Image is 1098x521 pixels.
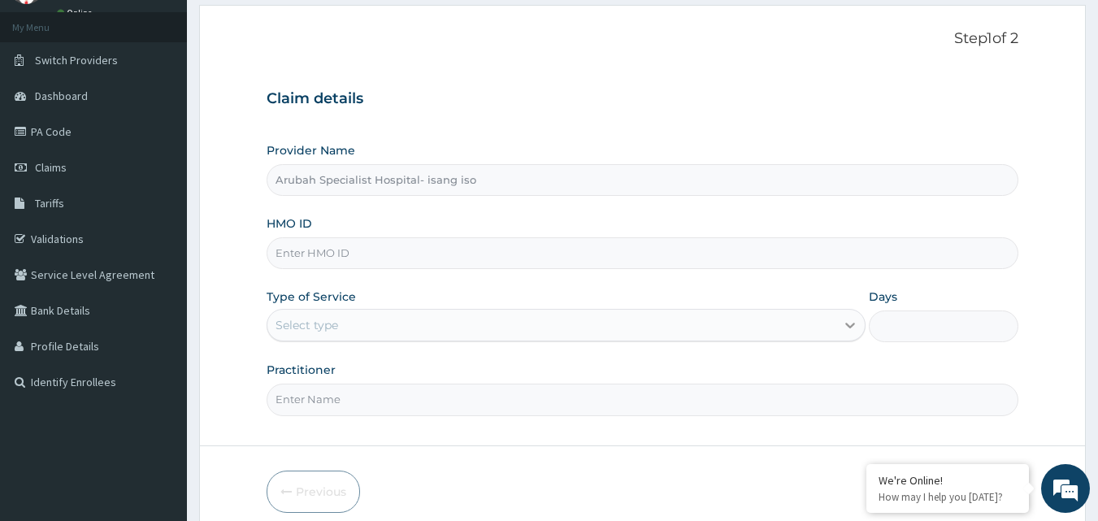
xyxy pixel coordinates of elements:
p: Step 1 of 2 [267,30,1019,48]
span: Dashboard [35,89,88,103]
span: Claims [35,160,67,175]
h3: Claim details [267,90,1019,108]
div: Select type [276,317,338,333]
label: Days [869,289,897,305]
label: HMO ID [267,215,312,232]
input: Enter Name [267,384,1019,415]
a: Online [57,7,96,19]
label: Practitioner [267,362,336,378]
span: Tariffs [35,196,64,211]
input: Enter HMO ID [267,237,1019,269]
p: How may I help you today? [879,490,1017,504]
label: Provider Name [267,142,355,158]
span: Switch Providers [35,53,118,67]
label: Type of Service [267,289,356,305]
div: We're Online! [879,473,1017,488]
button: Previous [267,471,360,513]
